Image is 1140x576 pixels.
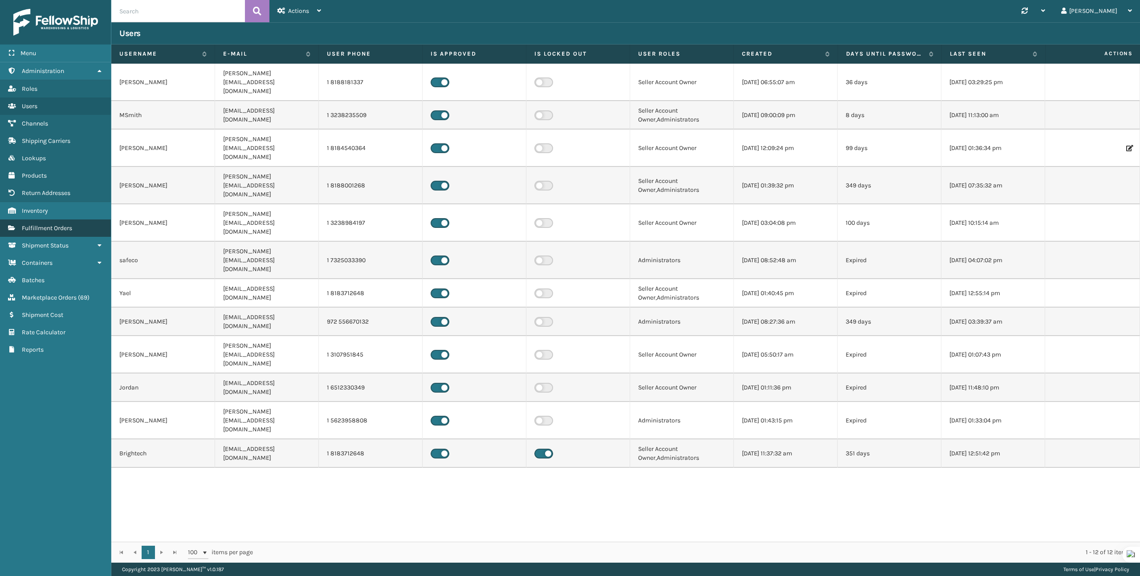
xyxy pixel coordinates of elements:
span: Reports [22,346,44,353]
td: 972 556670132 [319,308,423,336]
td: 349 days [838,167,941,204]
span: Batches [22,276,45,284]
span: Return Addresses [22,189,70,197]
label: Days until password expires [846,50,924,58]
td: Brightech [111,439,215,468]
td: 1 8183712648 [319,279,423,308]
td: 349 days [838,308,941,336]
td: 36 days [838,64,941,101]
td: Expired [838,242,941,279]
span: Users [22,102,37,110]
td: [EMAIL_ADDRESS][DOMAIN_NAME] [215,439,319,468]
a: Terms of Use [1063,566,1094,572]
i: Edit [1126,145,1132,151]
h3: Users [119,28,141,39]
td: [DATE] 05:50:17 am [734,336,838,373]
td: [DATE] 01:11:36 pm [734,373,838,402]
span: Administration [22,67,64,75]
td: Expired [838,336,941,373]
label: User Roles [638,50,725,58]
td: [PERSON_NAME][EMAIL_ADDRESS][DOMAIN_NAME] [215,130,319,167]
td: [DATE] 01:40:45 pm [734,279,838,308]
label: Created [742,50,820,58]
td: Seller Account Owner,Administrators [630,101,734,130]
td: 1 3107951845 [319,336,423,373]
span: Products [22,172,47,179]
td: Seller Account Owner [630,64,734,101]
td: [DATE] 10:15:14 am [941,204,1045,242]
td: 1 8184540364 [319,130,423,167]
span: Channels [22,120,48,127]
td: 1 3238984197 [319,204,423,242]
td: [EMAIL_ADDRESS][DOMAIN_NAME] [215,101,319,130]
td: [DATE] 01:36:34 pm [941,130,1045,167]
span: Containers [22,259,53,267]
span: Fulfillment Orders [22,224,72,232]
td: Jordan [111,373,215,402]
td: Expired [838,402,941,439]
label: E-mail [223,50,301,58]
td: [DATE] 07:35:32 am [941,167,1045,204]
td: Expired [838,279,941,308]
span: Rate Calculator [22,329,65,336]
td: [DATE] 12:55:14 pm [941,279,1045,308]
td: Yael [111,279,215,308]
td: [PERSON_NAME][EMAIL_ADDRESS][DOMAIN_NAME] [215,402,319,439]
td: [PERSON_NAME] [111,64,215,101]
td: Seller Account Owner [630,373,734,402]
td: [DATE] 01:07:43 pm [941,336,1045,373]
td: Administrators [630,242,734,279]
label: Username [119,50,198,58]
span: Shipment Cost [22,311,63,319]
td: [EMAIL_ADDRESS][DOMAIN_NAME] [215,308,319,336]
td: [PERSON_NAME][EMAIL_ADDRESS][DOMAIN_NAME] [215,242,319,279]
span: Marketplace Orders [22,294,77,301]
span: Lookups [22,154,46,162]
td: [DATE] 06:55:07 am [734,64,838,101]
td: [DATE] 11:37:32 am [734,439,838,468]
div: | [1063,563,1129,576]
span: Shipping Carriers [22,137,70,145]
td: Seller Account Owner [630,204,734,242]
td: [DATE] 09:00:09 pm [734,101,838,130]
td: [PERSON_NAME][EMAIL_ADDRESS][DOMAIN_NAME] [215,64,319,101]
td: [DATE] 03:04:08 pm [734,204,838,242]
span: items per page [188,546,253,559]
span: Menu [20,49,36,57]
td: [PERSON_NAME] [111,308,215,336]
a: 1 [142,546,155,559]
span: Shipment Status [22,242,69,249]
label: Is Approved [431,50,518,58]
span: 100 [188,548,201,557]
td: 1 8183712648 [319,439,423,468]
td: [PERSON_NAME] [111,130,215,167]
td: [PERSON_NAME] [111,402,215,439]
td: Administrators [630,402,734,439]
label: User phone [327,50,414,58]
td: Seller Account Owner [630,130,734,167]
td: [DATE] 11:48:10 pm [941,373,1045,402]
td: 99 days [838,130,941,167]
span: Actions [1048,46,1138,61]
td: [PERSON_NAME][EMAIL_ADDRESS][DOMAIN_NAME] [215,167,319,204]
td: [DATE] 03:29:25 pm [941,64,1045,101]
td: 100 days [838,204,941,242]
td: 1 3238235509 [319,101,423,130]
div: 1 - 12 of 12 items [265,548,1130,557]
td: [PERSON_NAME] [111,336,215,373]
td: [DATE] 01:43:15 pm [734,402,838,439]
td: [PERSON_NAME][EMAIL_ADDRESS][DOMAIN_NAME] [215,204,319,242]
td: [DATE] 11:13:00 am [941,101,1045,130]
td: MSmith [111,101,215,130]
td: Seller Account Owner,Administrators [630,439,734,468]
td: Seller Account Owner [630,336,734,373]
td: 351 days [838,439,941,468]
td: Administrators [630,308,734,336]
td: [PERSON_NAME] [111,167,215,204]
td: safeco [111,242,215,279]
label: Last Seen [950,50,1028,58]
td: 1 7325033390 [319,242,423,279]
td: 1 5623958808 [319,402,423,439]
td: [DATE] 04:07:02 pm [941,242,1045,279]
td: 8 days [838,101,941,130]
